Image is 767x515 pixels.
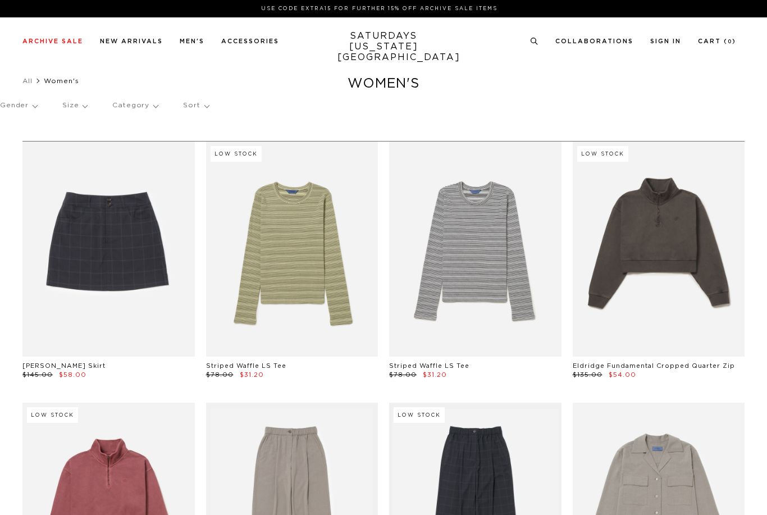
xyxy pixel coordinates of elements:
a: Men's [180,38,204,44]
a: All [22,78,33,84]
div: Low Stock [211,146,262,162]
p: Use Code EXTRA15 for Further 15% Off Archive Sale Items [27,4,732,13]
span: Women's [44,78,79,84]
span: $78.00 [389,372,417,378]
a: Accessories [221,38,279,44]
span: $31.20 [423,372,447,378]
a: [PERSON_NAME] Skirt [22,363,106,369]
a: New Arrivals [100,38,163,44]
a: Cart (0) [698,38,736,44]
span: $31.20 [240,372,264,378]
span: $135.00 [573,372,602,378]
span: $78.00 [206,372,234,378]
a: Striped Waffle LS Tee [389,363,469,369]
span: $58.00 [59,372,86,378]
p: Category [112,93,158,119]
small: 0 [728,39,732,44]
div: Low Stock [27,407,78,423]
span: $145.00 [22,372,53,378]
a: Collaborations [555,38,633,44]
span: $54.00 [609,372,636,378]
a: Sign In [650,38,681,44]
p: Sort [183,93,208,119]
div: Low Stock [577,146,628,162]
a: SATURDAYS[US_STATE][GEOGRAPHIC_DATA] [337,31,430,63]
p: Size [62,93,87,119]
div: Low Stock [394,407,445,423]
a: Eldridge Fundamental Cropped Quarter Zip [573,363,735,369]
a: Archive Sale [22,38,83,44]
a: Striped Waffle LS Tee [206,363,286,369]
